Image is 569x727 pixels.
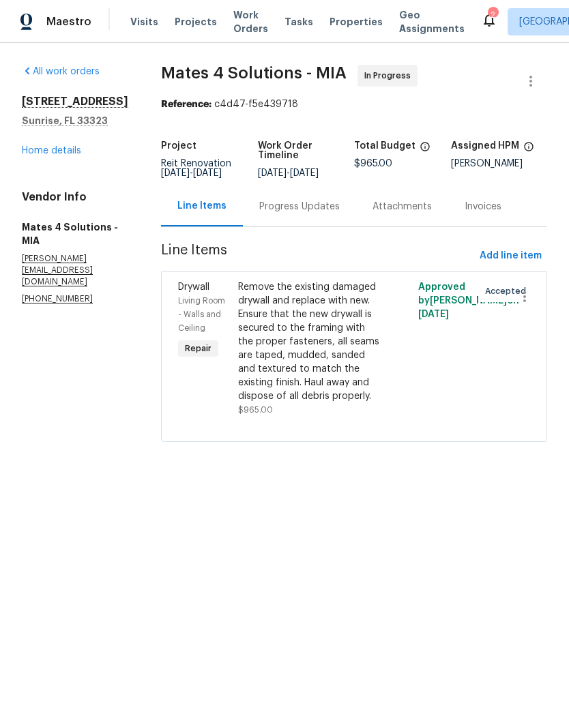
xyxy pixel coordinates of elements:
div: c4d47-f5e439718 [161,98,547,111]
h5: Assigned HPM [451,141,519,151]
span: The total cost of line items that have been proposed by Opendoor. This sum includes line items th... [420,141,431,159]
h5: Total Budget [354,141,415,151]
div: Invoices [465,200,501,213]
div: Remove the existing damaged drywall and replace with new. Ensure that the new drywall is secured ... [238,280,380,403]
div: 2 [488,8,497,22]
span: Visits [130,15,158,29]
h5: Project [161,141,196,151]
span: $965.00 [354,159,392,168]
b: Reference: [161,100,211,109]
span: Living Room - Walls and Ceiling [178,297,225,332]
span: [DATE] [258,168,287,178]
span: Drywall [178,282,209,292]
span: Projects [175,15,217,29]
span: The hpm assigned to this work order. [523,141,534,159]
span: [DATE] [418,310,449,319]
span: In Progress [364,69,416,83]
h5: Work Order Timeline [258,141,355,160]
div: [PERSON_NAME] [451,159,548,168]
span: Repair [179,342,217,355]
span: $965.00 [238,406,273,414]
h4: Vendor Info [22,190,128,204]
span: Approved by [PERSON_NAME] on [418,282,519,319]
span: Mates 4 Solutions - MIA [161,65,347,81]
span: [DATE] [193,168,222,178]
h5: Mates 4 Solutions - MIA [22,220,128,248]
button: Add line item [474,243,547,269]
a: All work orders [22,67,100,76]
span: Properties [330,15,383,29]
span: - [258,168,319,178]
span: Accepted [485,284,531,298]
span: Maestro [46,15,91,29]
span: Geo Assignments [399,8,465,35]
span: Add line item [480,248,542,265]
span: Reit Renovation [161,159,231,178]
span: Tasks [284,17,313,27]
span: Line Items [161,243,474,269]
div: Line Items [177,199,227,213]
a: Home details [22,146,81,155]
span: [DATE] [290,168,319,178]
span: [DATE] [161,168,190,178]
span: - [161,168,222,178]
div: Attachments [373,200,432,213]
span: Work Orders [233,8,268,35]
div: Progress Updates [259,200,340,213]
